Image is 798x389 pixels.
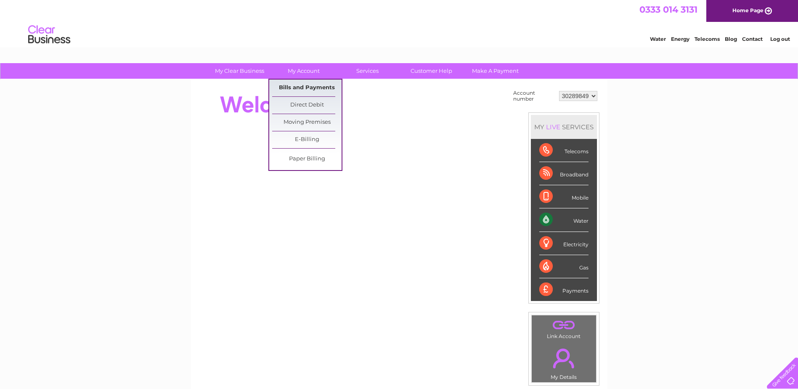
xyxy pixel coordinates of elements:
[770,36,790,42] a: Log out
[531,115,597,139] div: MY SERVICES
[742,36,763,42] a: Contact
[272,97,342,114] a: Direct Debit
[650,36,666,42] a: Water
[539,255,589,278] div: Gas
[539,208,589,232] div: Water
[201,5,598,41] div: Clear Business is a trading name of Verastar Limited (registered in [GEOGRAPHIC_DATA] No. 3667643...
[531,315,597,341] td: Link Account
[205,63,274,79] a: My Clear Business
[671,36,689,42] a: Energy
[272,114,342,131] a: Moving Premises
[725,36,737,42] a: Blog
[534,317,594,332] a: .
[695,36,720,42] a: Telecoms
[539,278,589,301] div: Payments
[461,63,530,79] a: Make A Payment
[534,344,594,373] a: .
[539,139,589,162] div: Telecoms
[511,88,557,104] td: Account number
[544,123,562,131] div: LIVE
[639,4,697,15] a: 0333 014 3131
[269,63,338,79] a: My Account
[333,63,402,79] a: Services
[272,80,342,96] a: Bills and Payments
[28,22,71,48] img: logo.png
[539,185,589,208] div: Mobile
[539,162,589,185] div: Broadband
[539,232,589,255] div: Electricity
[397,63,466,79] a: Customer Help
[272,131,342,148] a: E-Billing
[272,151,342,168] a: Paper Billing
[531,341,597,383] td: My Details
